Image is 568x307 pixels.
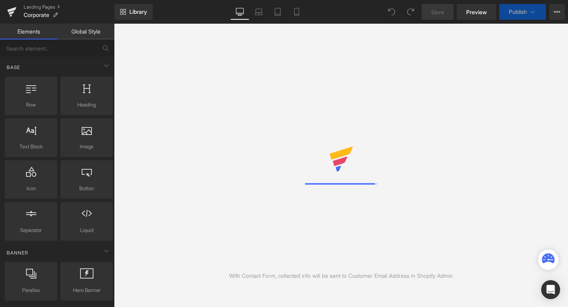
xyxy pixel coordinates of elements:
[384,4,400,20] button: Undo
[7,286,55,294] span: Parallax
[287,4,306,20] a: Mobile
[129,8,147,15] span: Library
[431,8,444,16] span: Save
[403,4,419,20] button: Redo
[63,142,110,151] span: Image
[7,226,55,234] span: Separator
[466,8,487,16] span: Preview
[7,184,55,193] span: Icon
[7,142,55,151] span: Text Block
[249,4,268,20] a: Laptop
[509,9,527,15] span: Publish
[457,4,496,20] a: Preview
[229,271,453,280] div: With Contact Form, collected info will be sent to Customer Email Address in Shopify Admin
[6,249,29,256] span: Banner
[63,286,110,294] span: Hero Banner
[63,101,110,109] span: Heading
[549,4,565,20] button: More
[268,4,287,20] a: Tablet
[6,64,21,71] span: Base
[114,4,153,20] a: New Library
[7,101,55,109] span: Row
[63,184,110,193] span: Button
[57,24,114,39] a: Global Style
[499,4,546,20] button: Publish
[230,4,249,20] a: Desktop
[541,280,560,299] div: Open Intercom Messenger
[63,226,110,234] span: Liquid
[24,4,114,10] a: Landing Pages
[24,12,49,18] span: Corporate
